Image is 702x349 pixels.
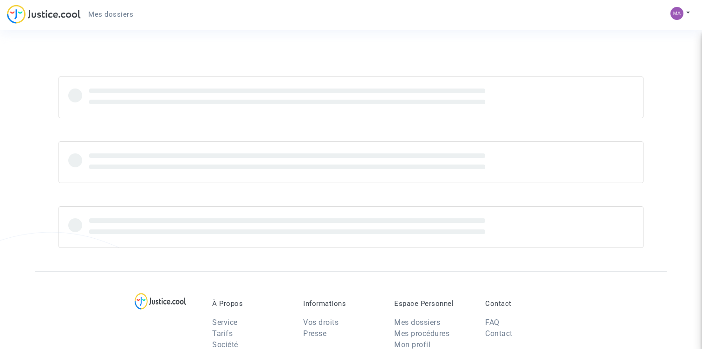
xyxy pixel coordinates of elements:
img: jc-logo.svg [7,5,81,24]
img: 62d6e89cc87c5d4c6c8f3b95b4dba76e [670,7,683,20]
a: Mon profil [394,340,430,349]
a: FAQ [485,318,500,327]
img: logo-lg.svg [135,293,186,310]
a: Mes dossiers [81,7,141,21]
a: Tarifs [212,329,233,338]
a: Contact [485,329,513,338]
a: Société [212,340,238,349]
a: Mes procédures [394,329,449,338]
a: Vos droits [303,318,338,327]
a: Mes dossiers [394,318,440,327]
span: Mes dossiers [88,10,133,19]
p: À Propos [212,299,289,308]
a: Service [212,318,238,327]
p: Informations [303,299,380,308]
p: Espace Personnel [394,299,471,308]
a: Presse [303,329,326,338]
p: Contact [485,299,562,308]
